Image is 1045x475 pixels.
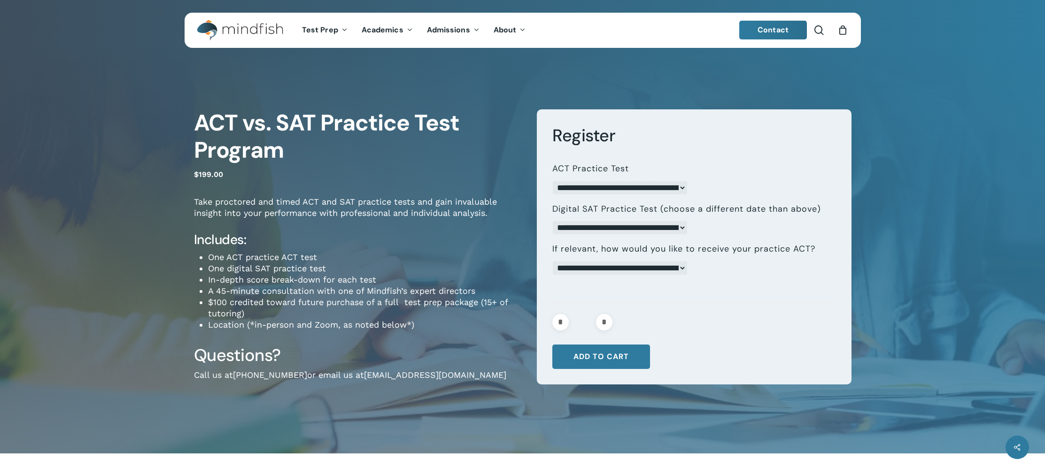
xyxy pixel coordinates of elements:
span: Admissions [427,25,470,35]
button: Add to cart [552,345,650,369]
a: [EMAIL_ADDRESS][DOMAIN_NAME] [364,370,506,380]
a: About [487,26,533,34]
h4: Includes: [194,231,523,248]
input: Product quantity [572,314,593,330]
bdi: 199.00 [194,170,223,179]
li: $100 credited toward future purchase of a full test prep package (15+ of tutoring) [208,297,523,319]
h3: Questions? [194,345,523,366]
label: If relevant, how would you like to receive your practice ACT? [552,244,815,254]
span: About [494,25,517,35]
label: Digital SAT Practice Test (choose a different date than above) [552,204,821,215]
a: Academics [355,26,420,34]
a: Admissions [420,26,487,34]
span: Contact [758,25,789,35]
li: In-depth score break-down for each test [208,274,523,285]
label: ACT Practice Test [552,163,629,174]
h3: Register [552,125,836,146]
span: Test Prep [302,25,338,35]
li: A 45-minute consultation with one of Mindfish’s expert directors [208,285,523,297]
p: Call us at or email us at [194,369,523,393]
li: One digital SAT practice test [208,263,523,274]
header: Main Menu [185,13,861,48]
h1: ACT vs. SAT Practice Test Program [194,109,523,164]
a: Contact [739,21,807,39]
span: $ [194,170,199,179]
p: Take proctored and timed ACT and SAT practice tests and gain invaluable insight into your perform... [194,196,523,231]
a: Test Prep [295,26,355,34]
nav: Main Menu [295,13,533,48]
span: Academics [362,25,403,35]
a: [PHONE_NUMBER] [233,370,307,380]
li: One ACT practice ACT test [208,252,523,263]
li: Location (*in-person and Zoom, as noted below*) [208,319,523,330]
